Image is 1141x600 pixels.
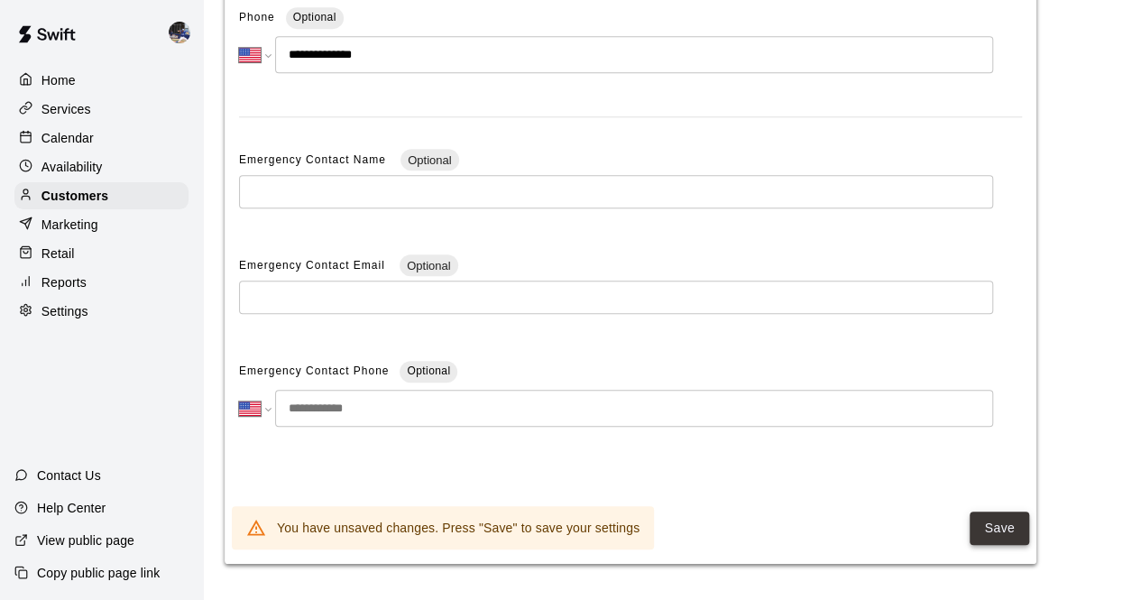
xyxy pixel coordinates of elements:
span: Emergency Contact Email [239,259,389,272]
p: Contact Us [37,466,101,485]
a: Reports [14,269,189,296]
div: Kevin Chandler [165,14,203,51]
p: Customers [41,187,108,205]
a: Retail [14,240,189,267]
span: Phone [239,4,275,32]
button: Save [970,512,1029,545]
a: Customers [14,182,189,209]
p: Home [41,71,76,89]
a: Services [14,96,189,123]
p: Help Center [37,499,106,517]
span: Optional [407,365,450,377]
span: Optional [293,11,336,23]
p: Copy public page link [37,564,160,582]
p: Availability [41,158,103,176]
p: Retail [41,245,75,263]
a: Calendar [14,125,189,152]
a: Home [14,67,189,94]
a: Settings [14,298,189,325]
p: Reports [41,273,87,291]
span: Emergency Contact Name [239,153,390,166]
img: Kevin Chandler [169,22,190,43]
p: Calendar [41,129,94,147]
div: You have unsaved changes. Press "Save" to save your settings [277,512,640,544]
span: Optional [400,153,458,167]
span: Optional [400,259,457,272]
p: View public page [37,531,134,549]
p: Marketing [41,216,98,234]
a: Marketing [14,211,189,238]
span: Emergency Contact Phone [239,357,389,386]
p: Settings [41,302,88,320]
a: Availability [14,153,189,180]
p: Services [41,100,91,118]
